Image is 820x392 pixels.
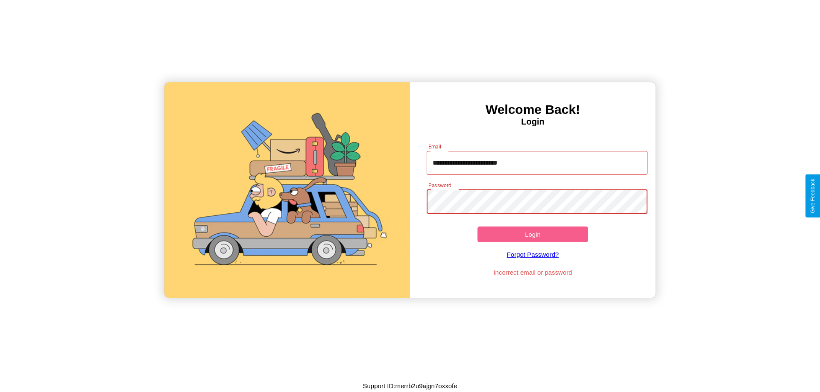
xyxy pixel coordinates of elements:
[422,267,644,278] p: Incorrect email or password
[477,226,588,242] button: Login
[410,102,656,117] h3: Welcome Back!
[810,179,816,213] div: Give Feedback
[164,82,410,298] img: gif
[363,380,457,392] p: Support ID: merrb2u9ajgn7oxxofe
[428,182,451,189] label: Password
[410,117,656,127] h4: Login
[428,143,442,150] label: Email
[422,242,644,267] a: Forgot Password?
